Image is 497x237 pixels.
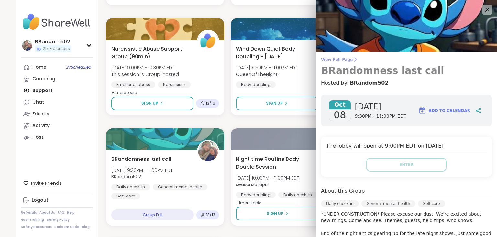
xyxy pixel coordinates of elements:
[21,10,93,33] img: ShareWell Nav Logo
[21,62,93,73] a: Home27Scheduled
[334,109,346,121] span: 08
[21,108,93,120] a: Friends
[321,57,492,77] a: View Full PageBRandomness last call
[111,71,179,77] span: This session is Group-hosted
[32,64,46,71] div: Home
[321,200,359,207] div: Daily check-in
[321,57,492,62] span: View Full Page
[32,197,48,204] div: Logout
[66,65,91,70] span: 27 Scheduled
[366,158,447,172] button: Enter
[267,211,283,217] span: Sign Up
[278,192,317,198] div: Daily check-in
[32,76,55,82] div: Coaching
[206,101,215,106] span: 13 / 16
[39,210,55,215] a: About Us
[415,103,473,118] button: Add to Calendar
[399,162,414,168] span: Enter
[21,177,93,189] div: Invite Friends
[111,184,150,190] div: Daily check-in
[111,65,179,71] span: [DATE] 9:00PM - 10:30PM EDT
[329,100,351,109] span: Oct
[236,71,278,77] b: QueenOfTheNight
[266,101,283,106] span: Sign Up
[418,107,426,114] img: ShareWell Logomark
[67,210,75,215] a: Help
[355,101,406,112] span: [DATE]
[236,45,315,61] span: Wind Down Quiet Body Doubling - [DATE]
[236,207,319,220] button: Sign Up
[21,73,93,85] a: Coaching
[236,97,318,110] button: Sign Up
[47,218,70,222] a: Safety Policy
[82,225,90,229] a: Blog
[111,193,140,199] div: Self-care
[32,134,43,141] div: Host
[355,113,406,120] span: 9:30PM - 11:00PM EDT
[111,173,141,180] b: BRandom502
[236,155,315,171] span: Night time Routine Body Double Session
[236,181,269,188] b: seasonzofapril
[236,192,276,198] div: Body doubling
[54,225,79,229] a: Redeem Code
[21,210,37,215] a: Referrals
[111,155,171,163] span: BRandomness last call
[429,108,470,113] span: Add to Calendar
[22,40,32,51] img: BRandom502
[198,31,218,51] img: ShareWell
[158,81,191,88] div: Narcissism
[32,123,50,129] div: Activity
[21,225,52,229] a: Safety Resources
[321,79,492,87] h4: Hosted by:
[321,187,365,195] h4: About this Group
[198,141,218,161] img: BRandom502
[418,200,445,207] div: Self-care
[21,97,93,108] a: Chat
[141,101,158,106] span: Sign Up
[236,65,297,71] span: [DATE] 9:30PM - 11:00PM EDT
[111,81,155,88] div: Emotional abuse
[43,46,70,52] span: 217 Pro credits
[111,97,193,110] button: Sign Up
[153,184,207,190] div: General mental health
[236,81,276,88] div: Body doubling
[35,38,71,45] div: BRandom502
[21,218,44,222] a: Host Training
[111,45,190,61] span: Narcissistic Abuse Support Group (90min)
[32,111,49,117] div: Friends
[350,79,388,87] a: BRandom502
[321,65,492,77] h3: BRandomness last call
[111,167,173,173] span: [DATE] 9:30PM - 11:00PM EDT
[206,212,215,218] span: 13 / 13
[32,99,44,106] div: Chat
[326,142,487,151] h4: The lobby will open at 9:00PM EDT on [DATE]
[21,132,93,143] a: Host
[21,195,93,206] a: Logout
[361,200,415,207] div: General mental health
[111,209,194,220] div: Group Full
[236,175,299,181] span: [DATE] 10:00PM - 11:00PM EDT
[58,210,64,215] a: FAQ
[21,120,93,132] a: Activity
